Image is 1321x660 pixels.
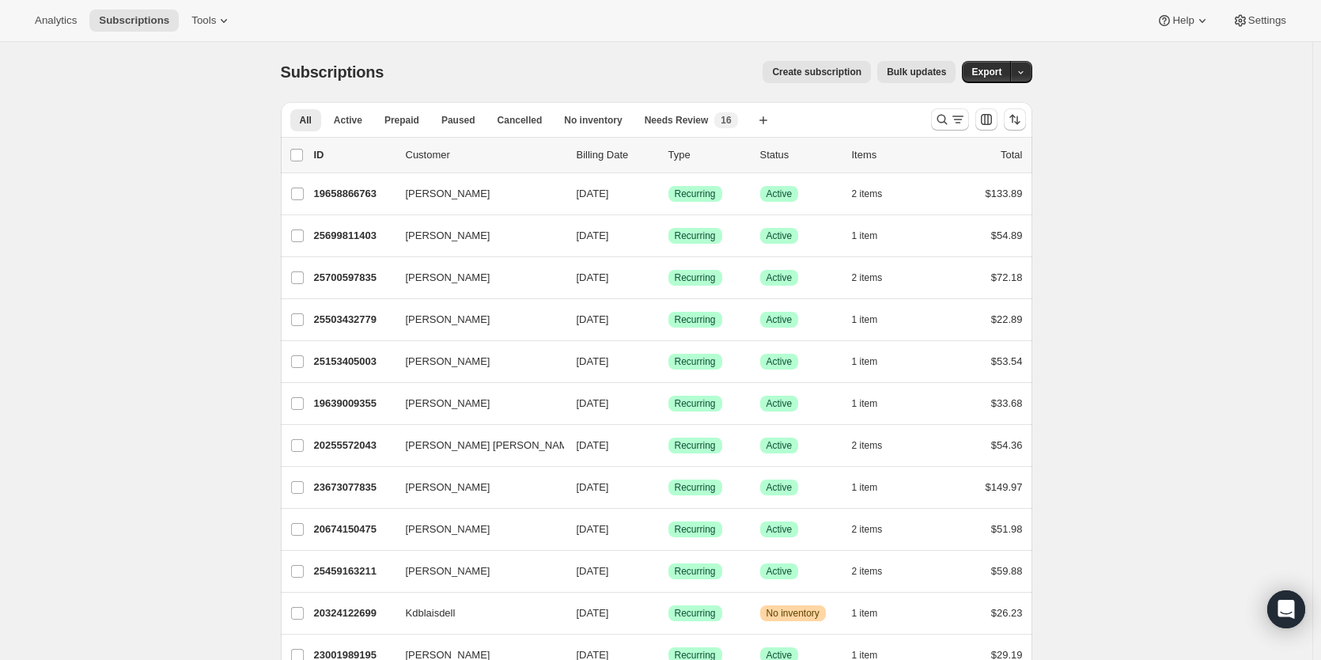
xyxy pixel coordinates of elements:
[406,605,456,621] span: Kdblaisdell
[852,309,895,331] button: 1 item
[314,351,1023,373] div: 25153405003[PERSON_NAME][DATE]SuccessRecurringSuccessActive1 item$53.54
[852,481,878,494] span: 1 item
[406,354,490,370] span: [PERSON_NAME]
[766,607,819,620] span: No inventory
[852,355,878,368] span: 1 item
[577,147,656,163] p: Billing Date
[971,66,1001,78] span: Export
[577,397,609,409] span: [DATE]
[766,313,793,326] span: Active
[766,355,793,368] span: Active
[396,517,555,542] button: [PERSON_NAME]
[334,114,362,127] span: Active
[396,475,555,500] button: [PERSON_NAME]
[1147,9,1219,32] button: Help
[766,565,793,578] span: Active
[852,188,883,200] span: 2 items
[577,313,609,325] span: [DATE]
[668,147,748,163] div: Type
[396,265,555,290] button: [PERSON_NAME]
[962,61,1011,83] button: Export
[852,225,895,247] button: 1 item
[406,147,564,163] p: Customer
[396,391,555,416] button: [PERSON_NAME]
[887,66,946,78] span: Bulk updates
[766,481,793,494] span: Active
[1223,9,1296,32] button: Settings
[406,396,490,412] span: [PERSON_NAME]
[564,114,622,127] span: No inventory
[406,270,490,286] span: [PERSON_NAME]
[675,607,716,620] span: Recurring
[314,563,393,579] p: 25459163211
[675,397,716,410] span: Recurring
[675,355,716,368] span: Recurring
[991,229,1023,241] span: $54.89
[760,147,839,163] p: Status
[577,481,609,493] span: [DATE]
[675,229,716,242] span: Recurring
[406,522,490,537] span: [PERSON_NAME]
[986,481,1023,493] span: $149.97
[577,355,609,367] span: [DATE]
[852,147,931,163] div: Items
[766,188,793,200] span: Active
[314,393,1023,415] div: 19639009355[PERSON_NAME][DATE]SuccessRecurringSuccessActive1 item$33.68
[314,183,1023,205] div: 19658866763[PERSON_NAME][DATE]SuccessRecurringSuccessActive2 items$133.89
[314,602,1023,624] div: 20324122699Kdblaisdell[DATE]SuccessRecurringWarningNo inventory1 item$26.23
[766,229,793,242] span: Active
[852,434,900,457] button: 2 items
[1172,14,1194,27] span: Help
[852,439,883,452] span: 2 items
[991,271,1023,283] span: $72.18
[314,560,1023,582] div: 25459163211[PERSON_NAME][DATE]SuccessRecurringSuccessActive2 items$59.88
[314,270,393,286] p: 25700597835
[396,307,555,332] button: [PERSON_NAME]
[314,225,1023,247] div: 25699811403[PERSON_NAME][DATE]SuccessRecurringSuccessActive1 item$54.89
[766,523,793,536] span: Active
[975,108,997,131] button: Customize table column order and visibility
[675,523,716,536] span: Recurring
[986,188,1023,199] span: $133.89
[99,14,169,27] span: Subscriptions
[314,476,1023,499] div: 23673077835[PERSON_NAME][DATE]SuccessRecurringSuccessActive1 item$149.97
[675,565,716,578] span: Recurring
[577,607,609,619] span: [DATE]
[931,108,969,131] button: Search and filter results
[314,267,1023,289] div: 25700597835[PERSON_NAME][DATE]SuccessRecurringSuccessActive2 items$72.18
[577,565,609,577] span: [DATE]
[721,114,731,127] span: 16
[314,186,393,202] p: 19658866763
[852,351,895,373] button: 1 item
[314,228,393,244] p: 25699811403
[766,271,793,284] span: Active
[396,559,555,584] button: [PERSON_NAME]
[314,522,393,537] p: 20674150475
[675,271,716,284] span: Recurring
[766,397,793,410] span: Active
[300,114,312,127] span: All
[852,393,895,415] button: 1 item
[991,607,1023,619] span: $26.23
[991,355,1023,367] span: $53.54
[772,66,861,78] span: Create subscription
[314,480,393,495] p: 23673077835
[852,397,878,410] span: 1 item
[675,481,716,494] span: Recurring
[766,439,793,452] span: Active
[314,518,1023,541] div: 20674150475[PERSON_NAME][DATE]SuccessRecurringSuccessActive2 items$51.98
[577,523,609,535] span: [DATE]
[852,607,878,620] span: 1 item
[406,563,490,579] span: [PERSON_NAME]
[314,605,393,621] p: 20324122699
[406,438,577,453] span: [PERSON_NAME] [PERSON_NAME]
[396,223,555,248] button: [PERSON_NAME]
[25,9,86,32] button: Analytics
[577,229,609,241] span: [DATE]
[852,271,883,284] span: 2 items
[852,518,900,541] button: 2 items
[991,439,1023,451] span: $54.36
[406,312,490,328] span: [PERSON_NAME]
[35,14,77,27] span: Analytics
[314,147,393,163] p: ID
